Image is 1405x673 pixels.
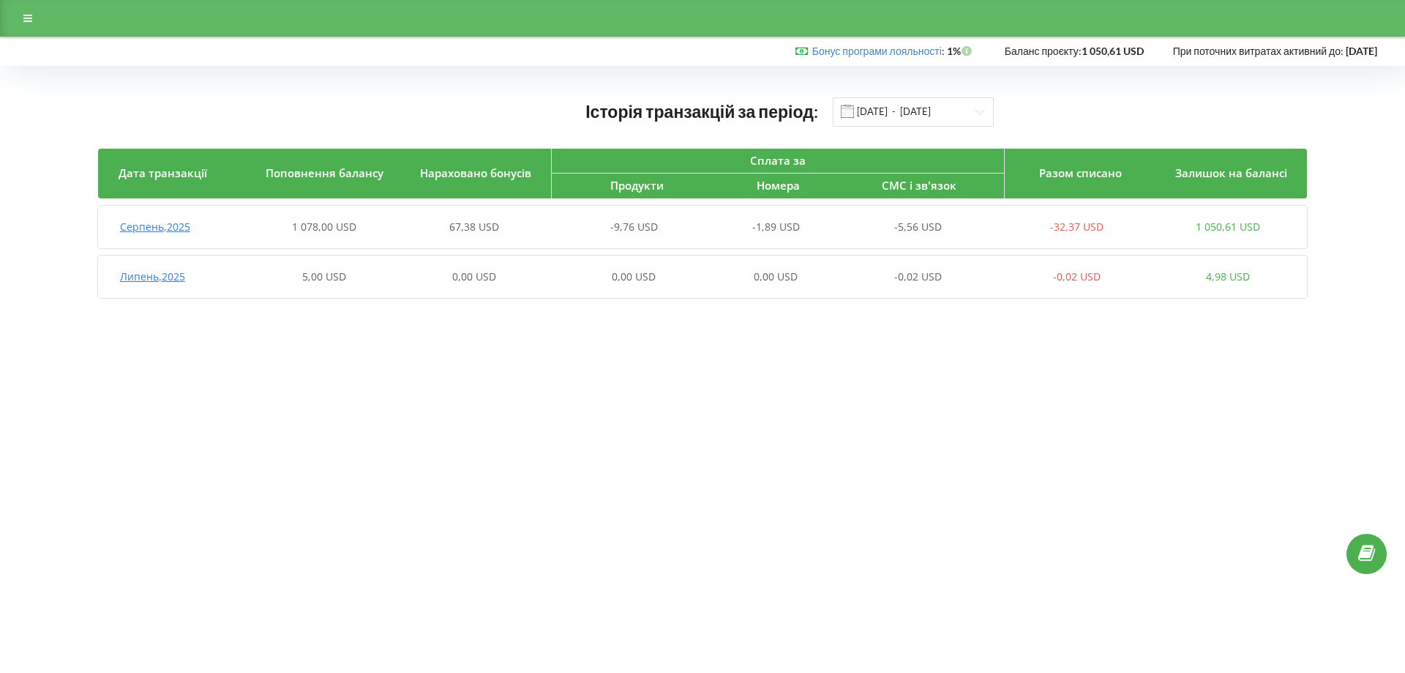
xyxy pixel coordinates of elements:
span: 0,00 USD [452,269,496,283]
span: -32,37 USD [1050,220,1104,234]
span: 0,00 USD [754,269,798,283]
span: -0,02 USD [1053,269,1101,283]
span: СМС і зв'язок [882,178,956,193]
span: Залишок на балансі [1175,166,1287,180]
span: 4,98 USD [1206,269,1250,283]
strong: 1% [947,45,975,57]
span: Історія транзакцій за період: [585,101,818,122]
span: Липень , 2025 [120,269,185,283]
span: 0,00 USD [612,269,656,283]
span: 67,38 USD [449,220,499,234]
span: Баланс проєкту: [1005,45,1082,57]
span: 1 050,61 USD [1196,220,1260,234]
span: -9,76 USD [610,220,658,234]
span: При поточних витратах активний до: [1173,45,1344,57]
span: Серпень , 2025 [120,220,190,234]
span: Поповнення балансу [266,166,383,180]
span: -0,02 USD [894,269,942,283]
strong: 1 050,61 USD [1082,45,1144,57]
span: Сплата за [750,153,806,168]
span: -1,89 USD [752,220,800,234]
span: -5,56 USD [894,220,942,234]
span: Номера [757,178,800,193]
span: 1 078,00 USD [292,220,356,234]
span: 5,00 USD [302,269,346,283]
span: Продукти [610,178,664,193]
span: Разом списано [1039,166,1122,180]
span: Дата транзакції [119,166,207,180]
span: Нараховано бонусів [420,166,531,180]
span: : [812,45,945,57]
a: Бонус програми лояльності [812,45,942,57]
strong: [DATE] [1346,45,1377,57]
